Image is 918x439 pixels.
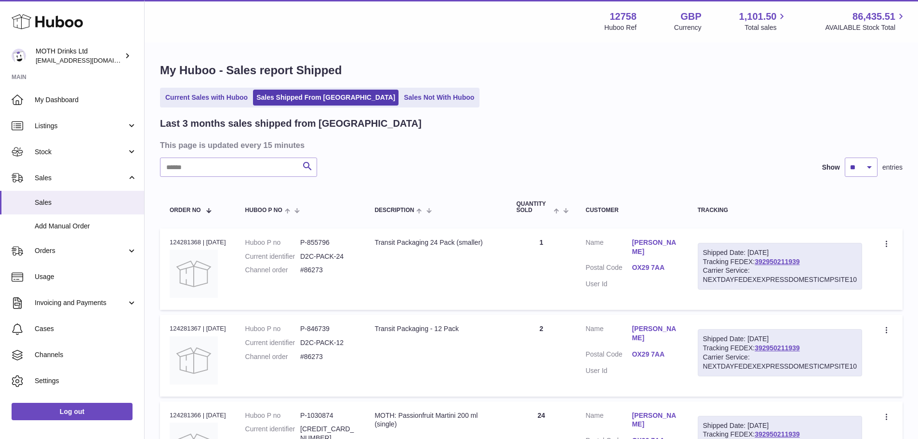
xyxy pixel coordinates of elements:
span: 1,101.50 [739,10,777,23]
dd: P-855796 [300,238,355,247]
a: 1,101.50 Total sales [739,10,788,32]
h1: My Huboo - Sales report Shipped [160,63,903,78]
dd: P-846739 [300,324,355,333]
h3: This page is updated every 15 minutes [160,140,900,150]
dt: Huboo P no [245,238,300,247]
a: Sales Shipped From [GEOGRAPHIC_DATA] [253,90,399,106]
span: Total sales [745,23,787,32]
span: Usage [35,272,137,281]
span: Orders [35,246,127,255]
dt: Channel order [245,266,300,275]
span: Description [374,207,414,213]
span: [EMAIL_ADDRESS][DOMAIN_NAME] [36,56,142,64]
div: Currency [674,23,702,32]
div: Tracking [698,207,862,213]
span: Sales [35,198,137,207]
h2: Last 3 months sales shipped from [GEOGRAPHIC_DATA] [160,117,422,130]
dt: Name [585,238,632,259]
div: Shipped Date: [DATE] [703,334,857,344]
a: OX29 7AA [632,263,678,272]
dt: Current identifier [245,252,300,261]
div: Huboo Ref [604,23,637,32]
span: Invoicing and Payments [35,298,127,307]
span: Quantity Sold [516,201,551,213]
dt: Postal Code [585,350,632,361]
label: Show [822,163,840,172]
dt: Postal Code [585,263,632,275]
span: Listings [35,121,127,131]
a: Sales Not With Huboo [400,90,478,106]
span: Order No [170,207,201,213]
span: 86,435.51 [852,10,895,23]
div: Carrier Service: NEXTDAYFEDEXEXPRESSDOMESTICMPSITE10 [703,266,857,284]
a: 392950211939 [755,344,799,352]
dt: Current identifier [245,338,300,347]
a: [PERSON_NAME] [632,324,678,343]
span: Add Manual Order [35,222,137,231]
img: orders@mothdrinks.com [12,49,26,63]
div: 124281366 | [DATE] [170,411,226,420]
span: Cases [35,324,137,333]
td: 1 [506,228,576,310]
span: entries [882,163,903,172]
dt: Name [585,411,632,432]
a: 392950211939 [755,258,799,266]
a: Log out [12,403,133,420]
dd: D2C-PACK-24 [300,252,355,261]
a: Current Sales with Huboo [162,90,251,106]
a: [PERSON_NAME] [632,238,678,256]
span: Settings [35,376,137,386]
a: 86,435.51 AVAILABLE Stock Total [825,10,906,32]
div: Transit Packaging - 12 Pack [374,324,497,333]
div: 124281367 | [DATE] [170,324,226,333]
dt: User Id [585,366,632,375]
div: Shipped Date: [DATE] [703,421,857,430]
img: no-photo.jpg [170,250,218,298]
div: Carrier Service: NEXTDAYFEDEXEXPRESSDOMESTICMPSITE10 [703,353,857,371]
dt: Huboo P no [245,324,300,333]
div: Tracking FEDEX: [698,243,862,290]
span: Stock [35,147,127,157]
a: OX29 7AA [632,350,678,359]
strong: 12758 [610,10,637,23]
dt: Name [585,324,632,345]
dd: P-1030874 [300,411,355,420]
dd: #86273 [300,266,355,275]
dt: Huboo P no [245,411,300,420]
a: [PERSON_NAME] [632,411,678,429]
div: Tracking FEDEX: [698,329,862,376]
span: Channels [35,350,137,359]
dt: User Id [585,279,632,289]
div: Transit Packaging 24 Pack (smaller) [374,238,497,247]
dd: D2C-PACK-12 [300,338,355,347]
span: Sales [35,173,127,183]
span: AVAILABLE Stock Total [825,23,906,32]
img: no-photo.jpg [170,336,218,385]
td: 2 [506,315,576,396]
span: Huboo P no [245,207,282,213]
div: MOTH Drinks Ltd [36,47,122,65]
dd: #86273 [300,352,355,361]
div: Customer [585,207,678,213]
span: My Dashboard [35,95,137,105]
dt: Channel order [245,352,300,361]
a: 392950211939 [755,430,799,438]
strong: GBP [680,10,701,23]
div: Shipped Date: [DATE] [703,248,857,257]
div: MOTH: Passionfruit Martini 200 ml (single) [374,411,497,429]
div: 124281368 | [DATE] [170,238,226,247]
